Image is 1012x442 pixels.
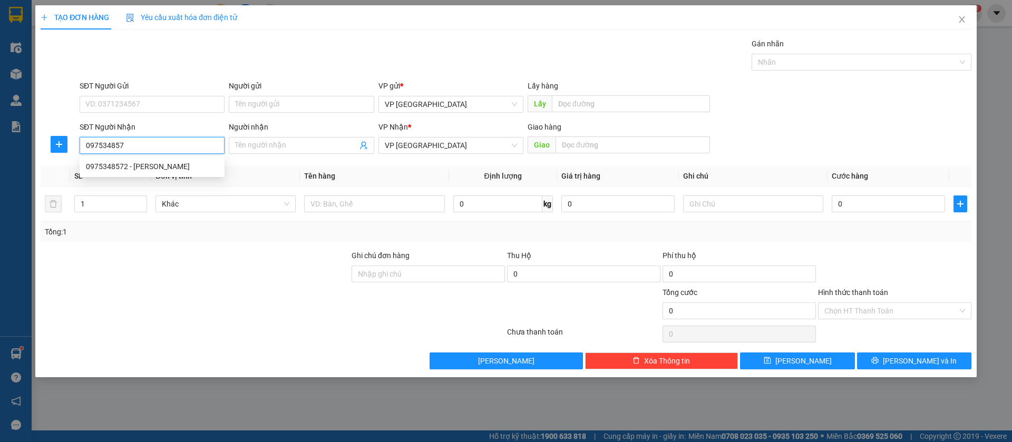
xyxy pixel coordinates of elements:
input: 0 [561,195,675,212]
input: VD: Bàn, Ghế [304,195,444,212]
label: Ghi chú đơn hàng [352,251,410,260]
div: Chưa thanh toán [506,326,661,345]
span: Định lượng [484,172,522,180]
span: Tổng cước [663,288,697,297]
span: [PERSON_NAME] [775,355,832,367]
button: [PERSON_NAME] [430,352,583,369]
button: delete [45,195,62,212]
span: save [764,357,771,365]
span: VP Nhận [378,123,408,131]
span: user-add [359,141,368,150]
span: Giao [528,136,556,153]
span: Lấy [528,95,552,112]
div: Phí thu hộ [663,250,816,266]
label: Hình thức thanh toán [818,288,888,297]
div: SĐT Người Gửi [80,80,225,92]
span: Giá trị hàng [561,172,600,180]
span: printer [871,357,879,365]
span: Xóa Thông tin [644,355,690,367]
span: plus [954,200,967,208]
button: Close [947,5,977,35]
button: deleteXóa Thông tin [585,352,738,369]
div: Người nhận [229,121,374,133]
span: SL [74,172,83,180]
span: plus [51,140,67,149]
span: TẠO ĐƠN HÀNG [41,13,109,22]
div: SĐT Người Nhận [80,121,225,133]
div: 0975348572 - [PERSON_NAME] [86,161,218,172]
span: Giao hàng [528,123,561,131]
button: plus [953,195,967,212]
span: [PERSON_NAME] và In [883,355,957,367]
button: printer[PERSON_NAME] và In [857,352,971,369]
div: Người gửi [229,80,374,92]
span: kg [542,195,553,212]
input: Ghi chú đơn hàng [352,266,505,282]
span: Lấy hàng [528,82,558,90]
span: Yêu cầu xuất hóa đơn điện tử [126,13,237,22]
span: delete [632,357,640,365]
img: icon [126,14,134,22]
span: VP Lộc Ninh [385,137,517,153]
span: [PERSON_NAME] [478,355,534,367]
span: Tên hàng [304,172,335,180]
input: Dọc đường [552,95,710,112]
button: plus [51,136,67,153]
input: Ghi Chú [683,195,823,212]
span: Cước hàng [832,172,868,180]
th: Ghi chú [679,166,828,186]
span: Thu Hộ [507,251,531,260]
div: 0975348572 - Tấn Trình [80,158,225,175]
span: Khác [162,196,289,212]
input: Dọc đường [556,136,710,153]
span: plus [41,14,48,21]
span: VP Sài Gòn [385,96,517,112]
div: VP gửi [378,80,523,92]
label: Gán nhãn [752,40,784,48]
span: close [958,15,966,24]
div: Tổng: 1 [45,226,391,238]
button: save[PERSON_NAME] [740,352,854,369]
